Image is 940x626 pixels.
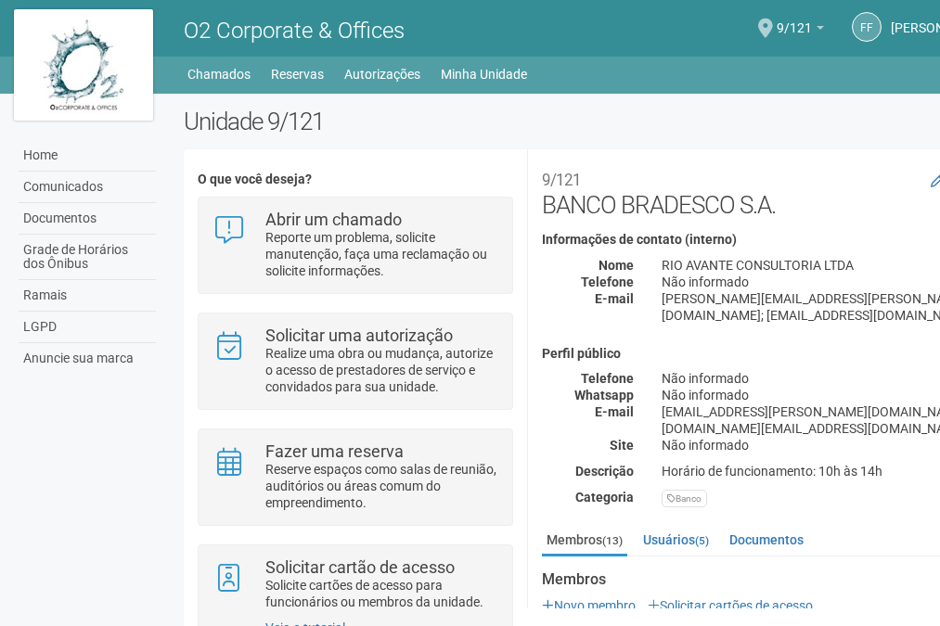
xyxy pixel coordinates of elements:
[212,443,497,511] a: Fazer uma reserva Reserve espaços como salas de reunião, auditórios ou áreas comum do empreendime...
[344,61,420,87] a: Autorizações
[19,280,156,312] a: Ramais
[574,388,634,402] strong: Whatsapp
[265,461,498,511] p: Reserve espaços como salas de reunião, auditórios ou áreas comum do empreendimento.
[575,464,634,479] strong: Descrição
[542,598,636,613] a: Novo membro
[19,235,156,280] a: Grade de Horários dos Ônibus
[265,229,498,279] p: Reporte um problema, solicite manutenção, faça uma reclamação ou solicite informações.
[265,210,402,229] strong: Abrir um chamado
[184,18,405,44] span: O2 Corporate & Offices
[198,172,512,186] h4: O que você deseja?
[19,172,156,203] a: Comunicados
[19,312,156,343] a: LGPD
[695,534,709,547] small: (5)
[19,343,156,374] a: Anuncie sua marca
[187,61,251,87] a: Chamados
[777,3,812,35] span: 9/121
[271,61,324,87] a: Reservas
[212,559,497,610] a: Solicitar cartão de acesso Solicite cartões de acesso para funcionários ou membros da unidade.
[595,404,634,419] strong: E-mail
[265,326,453,345] strong: Solicitar uma autorização
[19,140,156,172] a: Home
[648,598,813,613] a: Solicitar cartões de acesso
[599,258,634,273] strong: Nome
[265,557,455,577] strong: Solicitar cartão de acesso
[662,490,707,507] div: Banco
[14,9,153,121] img: logo.jpg
[212,327,497,395] a: Solicitar uma autorização Realize uma obra ou mudança, autorize o acesso de prestadores de serviç...
[602,534,623,547] small: (13)
[575,490,634,505] strong: Categoria
[265,441,404,461] strong: Fazer uma reserva
[265,345,498,395] p: Realize uma obra ou mudança, autorize o acesso de prestadores de serviço e convidados para sua un...
[638,526,714,554] a: Usuários(5)
[581,371,634,386] strong: Telefone
[212,211,497,279] a: Abrir um chamado Reporte um problema, solicite manutenção, faça uma reclamação ou solicite inform...
[19,203,156,235] a: Documentos
[777,23,824,38] a: 9/121
[265,577,498,610] p: Solicite cartões de acesso para funcionários ou membros da unidade.
[542,171,581,189] small: 9/121
[595,291,634,306] strong: E-mail
[610,438,634,453] strong: Site
[725,526,808,554] a: Documentos
[852,12,882,42] a: FF
[441,61,527,87] a: Minha Unidade
[542,526,627,556] a: Membros(13)
[581,275,634,289] strong: Telefone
